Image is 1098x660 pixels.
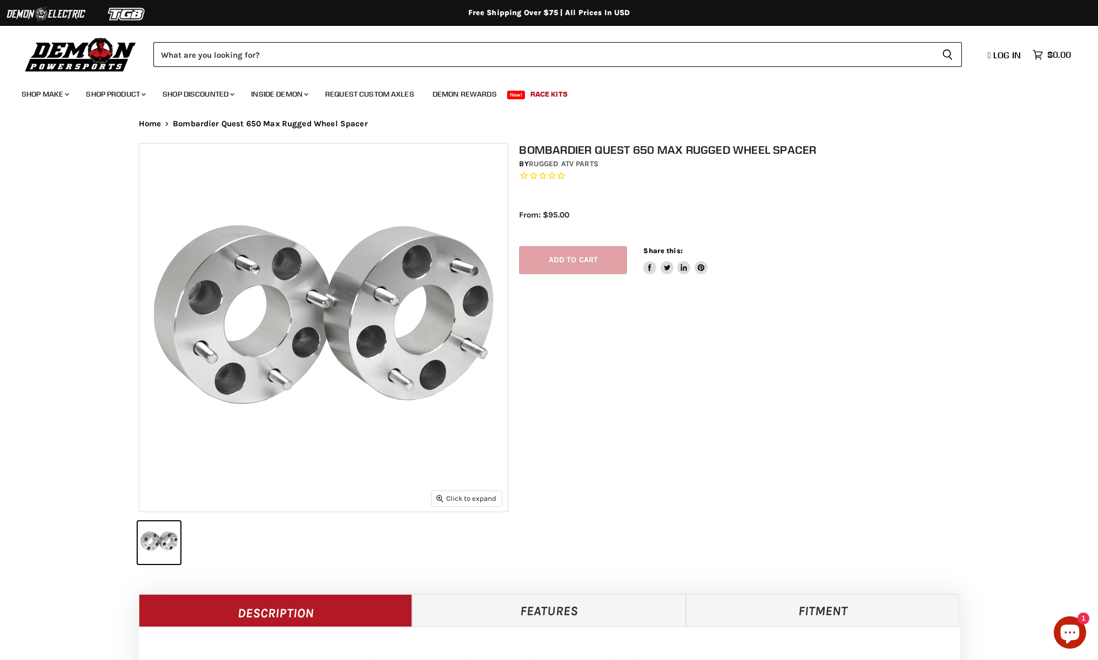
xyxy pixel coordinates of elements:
a: Rugged ATV Parts [529,159,598,168]
a: Log in [983,50,1027,60]
img: Demon Electric Logo 2 [5,4,86,24]
span: Rated 0.0 out of 5 stars 0 reviews [519,171,971,182]
div: Free Shipping Over $75 | All Prices In USD [117,8,981,18]
inbox-online-store-chat: Shopify online store chat [1050,616,1089,651]
ul: Main menu [14,79,1068,105]
h1: Bombardier Quest 650 Max Rugged Wheel Spacer [519,143,971,157]
a: Shop Make [14,83,76,105]
a: Request Custom Axles [317,83,422,105]
a: Home [139,119,161,128]
span: From: $95.00 [519,210,569,220]
button: Search [933,42,962,67]
a: Description [139,594,413,627]
a: Race Kits [522,83,576,105]
input: Search [153,42,933,67]
a: Inside Demon [243,83,315,105]
span: Bombardier Quest 650 Max Rugged Wheel Spacer [173,119,368,128]
div: by [519,158,971,170]
a: $0.00 [1027,47,1076,63]
span: Log in [993,50,1021,60]
a: Shop Product [78,83,152,105]
a: Features [412,594,686,627]
a: Demon Rewards [425,83,505,105]
img: Demon Powersports [22,35,140,73]
span: Share this: [643,247,682,255]
img: TGB Logo 2 [86,4,167,24]
span: $0.00 [1047,50,1071,60]
button: Bombardier Quest 650 Max Rugged Wheel Spacer thumbnail [138,521,180,564]
a: Shop Discounted [154,83,241,105]
span: Click to expand [436,494,496,502]
nav: Breadcrumbs [117,119,981,128]
img: Bombardier Quest 650 Max Rugged Wheel Spacer [139,144,508,512]
a: Fitment [686,594,960,627]
form: Product [153,42,962,67]
span: New! [507,91,526,99]
aside: Share this: [643,246,708,275]
button: Click to expand [432,491,502,506]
